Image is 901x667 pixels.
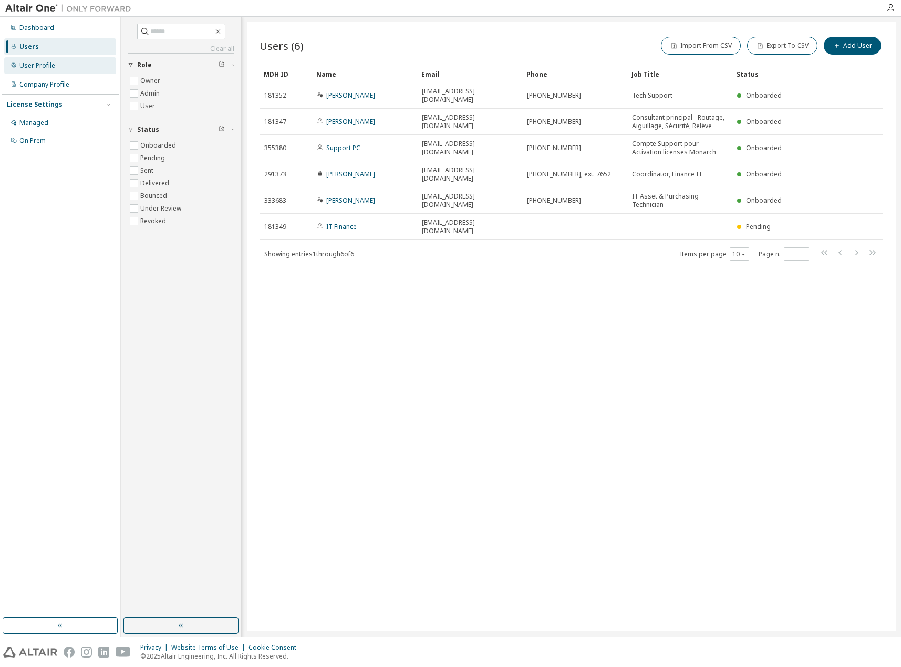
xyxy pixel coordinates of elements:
[746,196,782,205] span: Onboarded
[140,164,156,177] label: Sent
[527,170,611,179] span: [PHONE_NUMBER], ext. 7652
[264,144,286,152] span: 355380
[326,117,375,126] a: [PERSON_NAME]
[326,143,360,152] a: Support PC
[316,66,413,82] div: Name
[140,215,168,227] label: Revoked
[116,647,131,658] img: youtube.svg
[264,249,354,258] span: Showing entries 1 through 6 of 6
[98,647,109,658] img: linkedin.svg
[746,222,771,231] span: Pending
[746,143,782,152] span: Onboarded
[632,113,728,130] span: Consultant principal - Routage, Aiguillage, Sécurité, Relève
[824,37,881,55] button: Add User
[422,166,517,183] span: [EMAIL_ADDRESS][DOMAIN_NAME]
[264,66,308,82] div: MDH ID
[527,144,581,152] span: [PHONE_NUMBER]
[326,196,375,205] a: [PERSON_NAME]
[140,75,162,87] label: Owner
[632,91,672,100] span: Tech Support
[140,190,169,202] label: Bounced
[140,177,171,190] label: Delivered
[137,126,159,134] span: Status
[746,91,782,100] span: Onboarded
[422,218,517,235] span: [EMAIL_ADDRESS][DOMAIN_NAME]
[421,66,518,82] div: Email
[632,192,728,209] span: IT Asset & Purchasing Technician
[264,223,286,231] span: 181349
[140,152,167,164] label: Pending
[422,192,517,209] span: [EMAIL_ADDRESS][DOMAIN_NAME]
[7,100,63,109] div: License Settings
[3,647,57,658] img: altair_logo.svg
[632,140,728,157] span: Compte Support pour Activation licenses Monarch
[326,170,375,179] a: [PERSON_NAME]
[219,61,225,69] span: Clear filter
[19,61,55,70] div: User Profile
[137,61,152,69] span: Role
[248,643,303,652] div: Cookie Consent
[19,24,54,32] div: Dashboard
[260,38,304,53] span: Users (6)
[527,91,581,100] span: [PHONE_NUMBER]
[632,170,702,179] span: Coordinator, Finance IT
[5,3,137,14] img: Altair One
[140,652,303,661] p: © 2025 Altair Engineering, Inc. All Rights Reserved.
[732,250,747,258] button: 10
[264,170,286,179] span: 291373
[264,91,286,100] span: 181352
[19,119,48,127] div: Managed
[527,118,581,126] span: [PHONE_NUMBER]
[422,113,517,130] span: [EMAIL_ADDRESS][DOMAIN_NAME]
[264,196,286,205] span: 333683
[140,139,178,152] label: Onboarded
[264,118,286,126] span: 181347
[746,117,782,126] span: Onboarded
[19,137,46,145] div: On Prem
[19,80,69,89] div: Company Profile
[140,100,157,112] label: User
[661,37,741,55] button: Import From CSV
[140,87,162,100] label: Admin
[680,247,749,261] span: Items per page
[527,196,581,205] span: [PHONE_NUMBER]
[422,140,517,157] span: [EMAIL_ADDRESS][DOMAIN_NAME]
[81,647,92,658] img: instagram.svg
[140,202,183,215] label: Under Review
[326,222,357,231] a: IT Finance
[759,247,809,261] span: Page n.
[422,87,517,104] span: [EMAIL_ADDRESS][DOMAIN_NAME]
[737,66,828,82] div: Status
[140,643,171,652] div: Privacy
[171,643,248,652] div: Website Terms of Use
[128,118,234,141] button: Status
[746,170,782,179] span: Onboarded
[526,66,623,82] div: Phone
[631,66,728,82] div: Job Title
[747,37,817,55] button: Export To CSV
[19,43,39,51] div: Users
[128,45,234,53] a: Clear all
[326,91,375,100] a: [PERSON_NAME]
[219,126,225,134] span: Clear filter
[128,54,234,77] button: Role
[64,647,75,658] img: facebook.svg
